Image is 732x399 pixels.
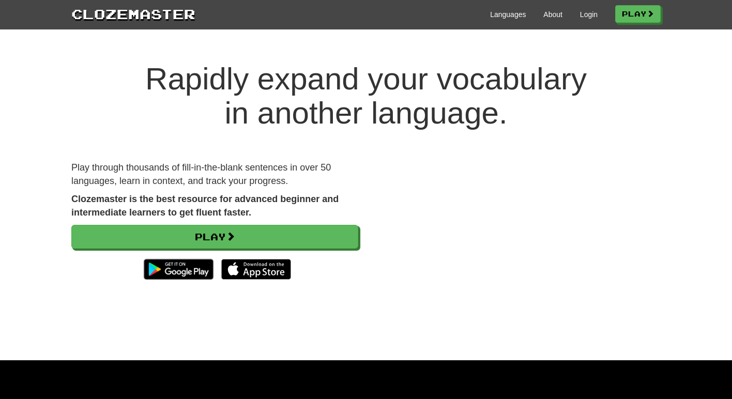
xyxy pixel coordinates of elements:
[71,225,358,249] a: Play
[71,161,358,188] p: Play through thousands of fill-in-the-blank sentences in over 50 languages, learn in context, and...
[615,5,661,23] a: Play
[490,9,526,20] a: Languages
[139,254,219,285] img: Get it on Google Play
[543,9,562,20] a: About
[221,259,291,280] img: Download_on_the_App_Store_Badge_US-UK_135x40-25178aeef6eb6b83b96f5f2d004eda3bffbb37122de64afbaef7...
[580,9,598,20] a: Login
[71,194,339,218] strong: Clozemaster is the best resource for advanced beginner and intermediate learners to get fluent fa...
[71,4,195,23] a: Clozemaster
